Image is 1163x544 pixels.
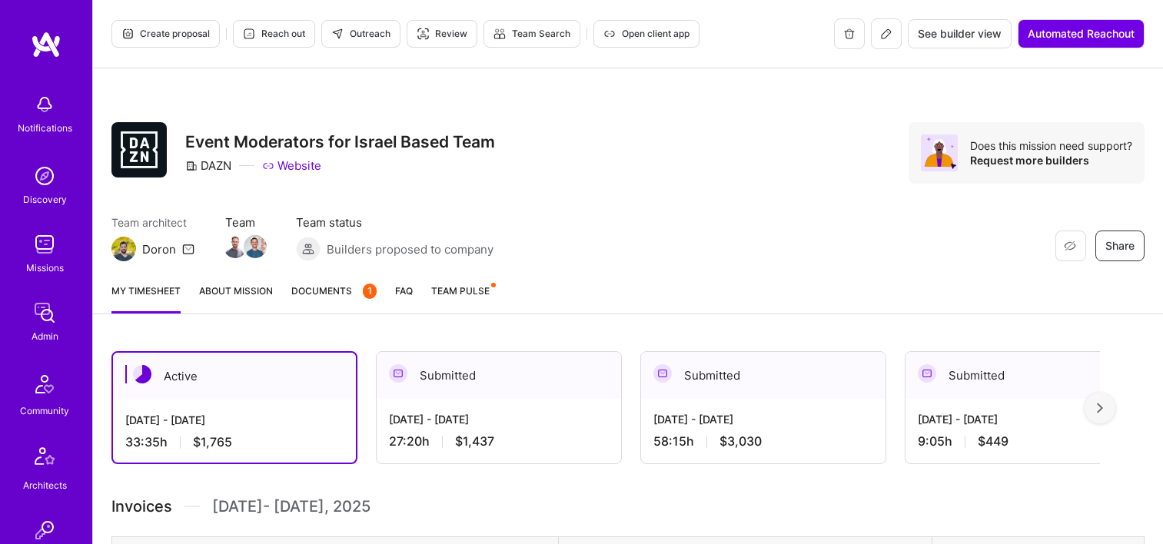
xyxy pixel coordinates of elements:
div: Active [113,353,356,400]
button: Review [407,20,477,48]
h3: Event Moderators for Israel Based Team [185,132,495,151]
img: Community [26,366,63,403]
span: Open client app [603,27,689,41]
a: Team Pulse [431,283,494,313]
span: Outreach [331,27,390,41]
button: Outreach [321,20,400,48]
div: [DATE] - [DATE] [918,411,1138,427]
i: icon EyeClosed [1064,240,1076,252]
button: Create proposal [111,20,220,48]
img: Team Member Avatar [244,235,267,258]
img: Builders proposed to company [296,237,321,261]
div: Submitted [905,352,1150,399]
div: Does this mission need support? [970,138,1132,153]
img: bell [29,89,60,120]
a: Documents1 [291,283,377,313]
span: $3,030 [719,433,762,449]
img: Company Logo [111,122,167,177]
div: 1 [363,284,377,299]
a: FAQ [395,283,413,313]
img: Team Architect [111,237,136,261]
button: Share [1095,231,1145,261]
img: admin teamwork [29,297,60,328]
div: Notifications [18,120,72,136]
span: Team Pulse [431,285,490,297]
div: Community [20,403,69,419]
button: Open client app [593,20,699,48]
span: Create proposal [121,27,210,41]
img: Team Member Avatar [224,235,247,258]
div: 58:15 h [653,433,873,449]
span: See builder view [918,26,1002,41]
img: Avatar [921,134,958,171]
button: See builder view [908,19,1012,48]
span: Review [417,27,467,41]
span: Team [225,214,265,231]
i: icon CompanyGray [185,160,198,172]
button: Team Search [483,20,580,48]
span: Builders proposed to company [327,241,493,257]
a: About Mission [199,283,273,313]
a: Team Member Avatar [225,234,245,260]
div: [DATE] - [DATE] [653,411,873,427]
span: $1,437 [455,433,494,449]
div: Submitted [377,352,621,399]
a: My timesheet [111,283,181,313]
div: Submitted [641,352,886,399]
a: Website [262,158,321,174]
a: Team Member Avatar [245,234,265,260]
img: Submitted [653,364,672,383]
img: Architects [26,440,63,477]
div: Missions [26,260,64,276]
div: 27:20 h [389,433,609,449]
img: discovery [29,161,60,191]
div: [DATE] - [DATE] [389,411,609,427]
div: Admin [32,328,58,344]
span: Team Search [493,27,570,41]
button: Reach out [233,20,315,48]
span: Share [1105,238,1135,254]
div: Doron [142,241,176,257]
div: 9:05 h [918,433,1138,449]
img: Divider [184,495,200,518]
i: icon Proposal [121,28,134,40]
span: Documents [291,283,377,299]
div: [DATE] - [DATE] [125,412,344,428]
div: DAZN [185,158,231,174]
span: [DATE] - [DATE] , 2025 [212,495,370,518]
span: Automated Reachout [1028,26,1135,41]
img: Submitted [389,364,407,383]
i: icon Mail [182,243,194,255]
span: Team status [296,214,493,231]
div: Discovery [23,191,67,207]
img: Submitted [918,364,936,383]
span: Invoices [111,495,172,518]
div: Architects [23,477,67,493]
img: right [1097,403,1103,413]
span: Team architect [111,214,194,231]
div: Request more builders [970,153,1132,168]
i: icon Targeter [417,28,429,40]
button: Automated Reachout [1018,19,1145,48]
span: Reach out [243,27,305,41]
img: teamwork [29,229,60,260]
img: Active [133,365,151,383]
span: $1,765 [193,434,232,450]
span: $449 [978,433,1008,449]
div: 33:35 h [125,434,344,450]
img: logo [31,31,61,58]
